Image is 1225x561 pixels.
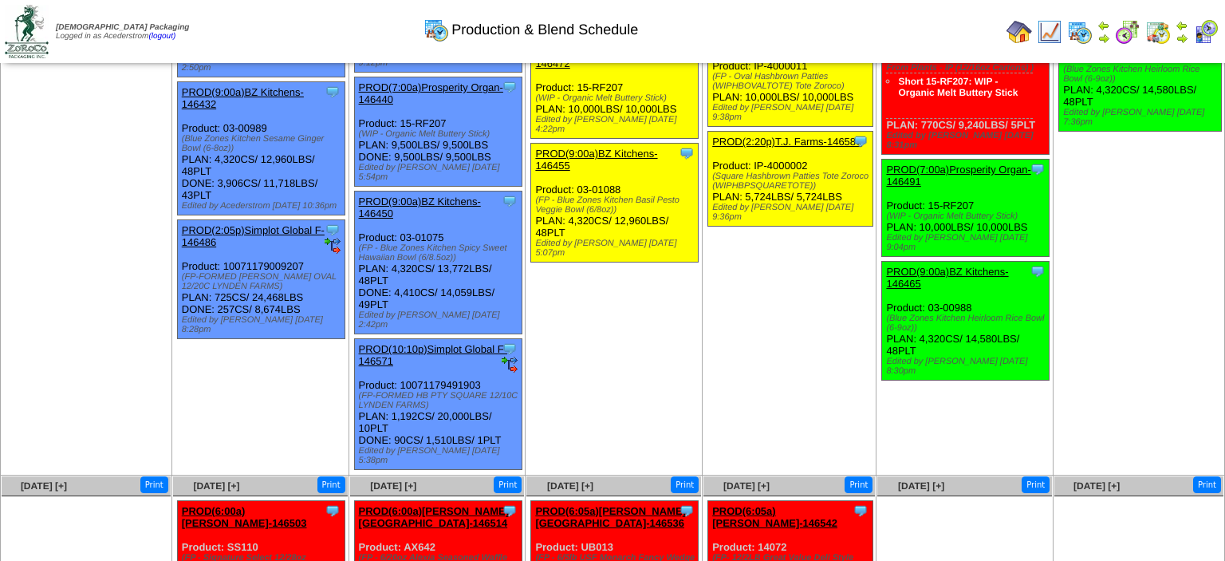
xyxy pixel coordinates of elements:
[712,505,837,529] a: PROD(6:05a)[PERSON_NAME]-146542
[712,136,861,148] a: PROD(2:20p)T.J. Farms-146587
[712,203,872,222] div: Edited by [PERSON_NAME] [DATE] 9:36pm
[671,476,699,493] button: Print
[56,23,189,41] span: Logged in as Acederstrom
[898,480,944,492] a: [DATE] [+]
[535,93,698,103] div: (WIP - Organic Melt Buttery Stick)
[1063,108,1220,127] div: Edited by [PERSON_NAME] [DATE] 7:36pm
[1067,19,1093,45] img: calendarprod.gif
[193,480,239,492] a: [DATE] [+]
[359,446,522,465] div: Edited by [PERSON_NAME] [DATE] 5:38pm
[423,17,449,42] img: calendarprod.gif
[1022,476,1050,493] button: Print
[535,196,698,215] div: (FP - Blue Zones Kitchen Basil Pesto Veggie Bowl (6/8oz))
[535,148,657,172] a: PROD(9:00a)BZ Kitchens-146455
[712,103,872,122] div: Edited by [PERSON_NAME] [DATE] 9:38pm
[182,134,345,153] div: (Blue Zones Kitchen Sesame Ginger Bowl (6-8oz))
[547,480,593,492] a: [DATE] [+]
[535,115,698,134] div: Edited by [PERSON_NAME] [DATE] 4:22pm
[1097,19,1110,32] img: arrowleft.gif
[502,341,518,357] img: Tooltip
[56,23,189,32] span: [DEMOGRAPHIC_DATA] Packaging
[451,22,638,38] span: Production & Blend Schedule
[359,81,503,105] a: PROD(7:00a)Prosperity Organ-146440
[1037,19,1062,45] img: line_graph.gif
[535,239,698,258] div: Edited by [PERSON_NAME] [DATE] 5:07pm
[886,233,1049,252] div: Edited by [PERSON_NAME] [DATE] 9:04pm
[359,343,507,367] a: PROD(10:10p)Simplot Global F-146571
[712,172,872,191] div: (Square Hashbrown Patties Tote Zoroco (WIPHBPSQUARETOTE))
[886,164,1030,188] a: PROD(7:00a)Prosperity Organ-146491
[679,145,695,161] img: Tooltip
[359,505,510,529] a: PROD(6:00a)[PERSON_NAME][GEOGRAPHIC_DATA]-146514
[359,310,522,330] div: Edited by [PERSON_NAME] [DATE] 2:42pm
[182,86,304,110] a: PROD(9:00a)BZ Kitchens-146432
[5,5,49,58] img: zoroco-logo-small.webp
[1176,32,1188,45] img: arrowright.gif
[723,480,770,492] a: [DATE] [+]
[359,163,522,182] div: Edited by [PERSON_NAME] [DATE] 5:54pm
[886,266,1008,290] a: PROD(9:00a)BZ Kitchens-146465
[1145,19,1171,45] img: calendarinout.gif
[898,76,1018,98] a: Short 15-RF207: WIP - Organic Melt Buttery Stick
[1006,19,1032,45] img: home.gif
[177,220,345,339] div: Product: 10071179009207 PLAN: 725CS / 24,468LBS DONE: 257CS / 8,674LBS
[886,357,1049,376] div: Edited by [PERSON_NAME] [DATE] 8:30pm
[359,243,522,263] div: (FP - Blue Zones Kitchen Spicy Sweet Hawaiian Bowl (6/8.5oz))
[845,476,872,493] button: Print
[1115,19,1140,45] img: calendarblend.gif
[708,132,873,227] div: Product: IP-4000002 PLAN: 5,724LBS / 5,724LBS
[1193,19,1219,45] img: calendarcustomer.gif
[502,503,518,519] img: Tooltip
[1063,65,1220,84] div: (Blue Zones Kitchen Heirloom Rice Bowl (6-9oz))
[325,84,341,100] img: Tooltip
[21,480,67,492] span: [DATE] [+]
[882,262,1050,381] div: Product: 03-00988 PLAN: 4,320CS / 14,580LBS / 48PLT
[708,32,873,127] div: Product: IP-4000011 PLAN: 10,000LBS / 10,000LBS
[182,272,345,291] div: (FP-FORMED [PERSON_NAME] OVAL 12/20C LYNDEN FARMS)
[148,32,175,41] a: (logout)
[531,144,699,263] div: Product: 03-01088 PLAN: 4,320CS / 12,960LBS / 48PLT
[531,41,699,139] div: Product: 15-RF207 PLAN: 10,000LBS / 10,000LBS
[325,238,341,254] img: ediSmall.gif
[1059,13,1221,132] div: Product: 03-00988 PLAN: 4,320CS / 14,580LBS / 48PLT
[354,77,522,187] div: Product: 15-RF207 PLAN: 9,500LBS / 9,500LBS DONE: 9,500LBS / 9,500LBS
[354,339,522,470] div: Product: 10071179491903 PLAN: 1,192CS / 20,000LBS / 10PLT DONE: 90CS / 1,510LBS / 1PLT
[182,201,345,211] div: Edited by Acederstrom [DATE] 10:36pm
[1073,480,1120,492] a: [DATE] [+]
[502,357,518,373] img: ediSmall.gif
[712,72,872,91] div: (FP - Oval Hashbrown Patties (WIPHBOVALTOTE) Tote Zoroco)
[1193,476,1221,493] button: Print
[182,315,345,334] div: Edited by [PERSON_NAME] [DATE] 8:28pm
[1097,32,1110,45] img: arrowright.gif
[886,131,1049,150] div: Edited by [PERSON_NAME] [DATE] 8:31pm
[359,196,481,219] a: PROD(9:00a)BZ Kitchens-146450
[359,391,522,410] div: (FP-FORMED HB PTY SQUARE 12/10C LYNDEN FARMS)
[370,480,416,492] a: [DATE] [+]
[502,193,518,209] img: Tooltip
[502,79,518,95] img: Tooltip
[177,82,345,215] div: Product: 03-00989 PLAN: 4,320CS / 12,960LBS / 48PLT DONE: 3,906CS / 11,718LBS / 43PLT
[1030,263,1046,279] img: Tooltip
[853,503,869,519] img: Tooltip
[679,503,695,519] img: Tooltip
[354,192,522,334] div: Product: 03-01075 PLAN: 4,320CS / 13,772LBS / 48PLT DONE: 4,410CS / 14,059LBS / 49PLT
[1176,19,1188,32] img: arrowleft.gif
[535,505,686,529] a: PROD(6:05a)[PERSON_NAME][GEOGRAPHIC_DATA]-146536
[494,476,522,493] button: Print
[1030,161,1046,177] img: Tooltip
[882,160,1050,257] div: Product: 15-RF207 PLAN: 10,000LBS / 10,000LBS
[853,133,869,149] img: Tooltip
[140,476,168,493] button: Print
[882,2,1050,155] div: Product: M-RF207 PLAN: 770CS / 9,240LBS / 5PLT
[886,211,1049,221] div: (WIP - Organic Melt Buttery Stick)
[317,476,345,493] button: Print
[359,129,522,139] div: (WIP - Organic Melt Buttery Stick)
[325,222,341,238] img: Tooltip
[182,505,307,529] a: PROD(6:00a)[PERSON_NAME]-146503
